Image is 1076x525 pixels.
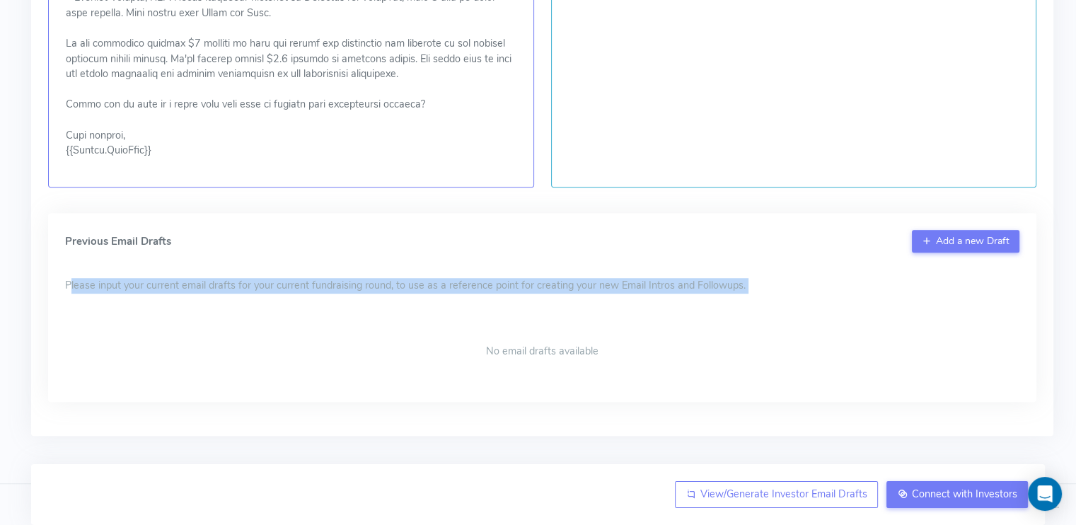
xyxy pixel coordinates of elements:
a: View/Generate Investor Email Drafts [675,481,878,508]
span: Please input your current email drafts for your current fundraising round, to use as a reference ... [65,278,746,294]
h5: Previous Email Drafts [65,236,171,248]
span: Connect with Investors [912,487,1017,501]
div: Open Intercom Messenger [1028,477,1062,511]
div: No email drafts available [65,318,1019,385]
span: View/Generate Investor Email Drafts [700,487,867,501]
button: Add a new Draft [912,230,1019,253]
a: Connect with Investors [886,481,1028,508]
